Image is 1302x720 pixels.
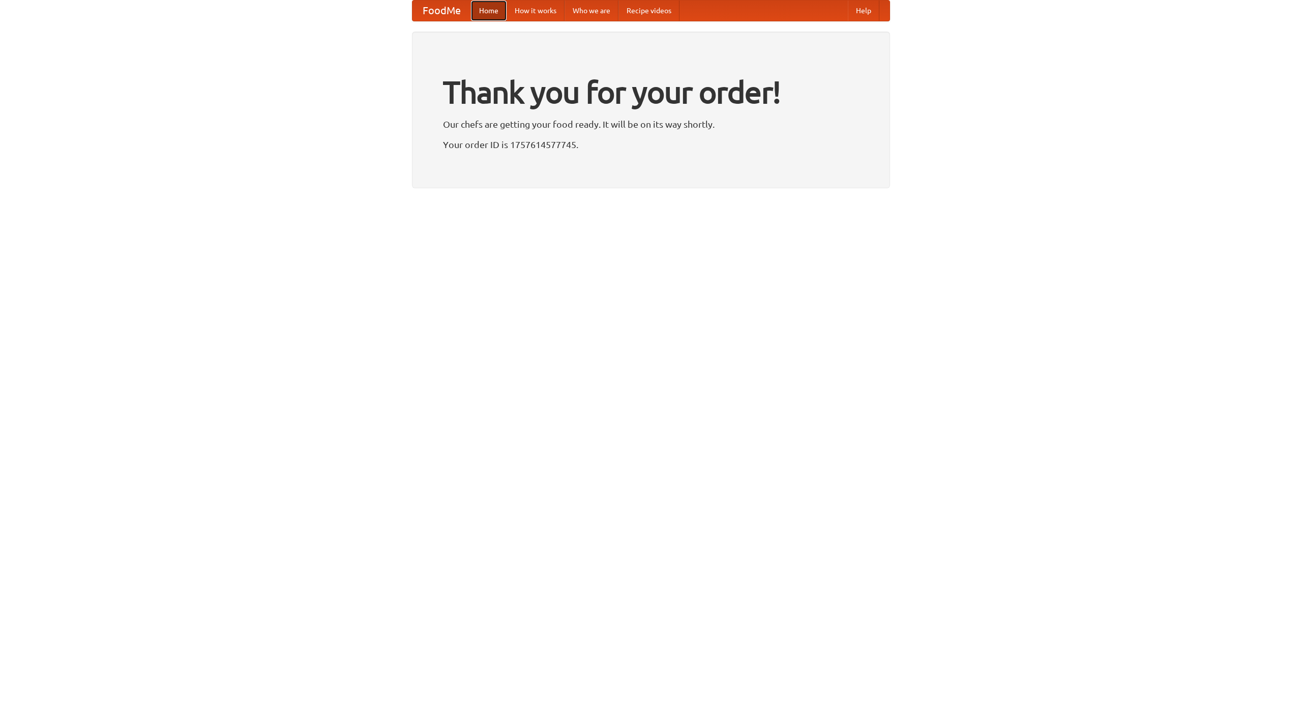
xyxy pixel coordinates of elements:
[471,1,507,21] a: Home
[443,68,859,117] h1: Thank you for your order!
[618,1,679,21] a: Recipe videos
[443,117,859,132] p: Our chefs are getting your food ready. It will be on its way shortly.
[412,1,471,21] a: FoodMe
[565,1,618,21] a: Who we are
[443,137,859,152] p: Your order ID is 1757614577745.
[848,1,879,21] a: Help
[507,1,565,21] a: How it works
